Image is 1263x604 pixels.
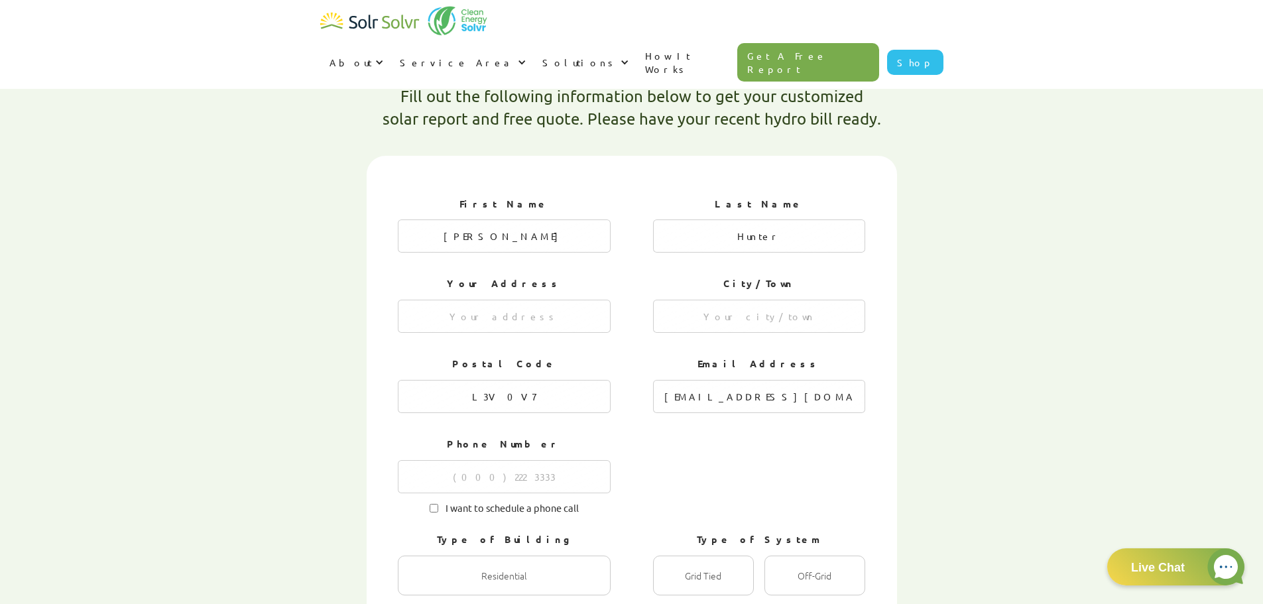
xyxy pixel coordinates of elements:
a: Get A Free Report [737,43,879,82]
input: Your Postal Code [398,380,611,413]
div: Live Chat [1131,562,1185,574]
h2: Phone Number [398,438,611,451]
h2: City/Town [653,277,866,290]
h2: Email Address [653,357,866,371]
input: (000) 222 3333 [398,460,611,493]
h2: Your Address [398,277,611,290]
div: Service Area [391,42,533,82]
div: About [330,56,372,69]
input: Your address [398,300,611,333]
div: Service Area [400,56,514,69]
h2: Last Name [653,198,866,211]
div: Solutions [533,42,636,82]
a: Shop [887,50,943,75]
div: Solutions [542,56,617,69]
div: About [320,42,391,82]
h2: Type of System [653,533,866,546]
input: Your Last Name [653,219,866,253]
input: email@gmail.com [653,380,866,413]
a: How It Works [636,36,738,89]
h2: First Name [398,198,611,211]
input: I want to schedule a phone call [430,504,438,513]
input: Your First Name [398,219,611,253]
input: Your city/town [653,300,866,333]
span: I want to schedule a phone call [438,501,579,513]
h2: Postal Code [398,357,611,371]
h2: Type of Building [398,533,611,546]
h1: Fill out the following information below to get your customized solar report and free quote. Plea... [383,85,881,129]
